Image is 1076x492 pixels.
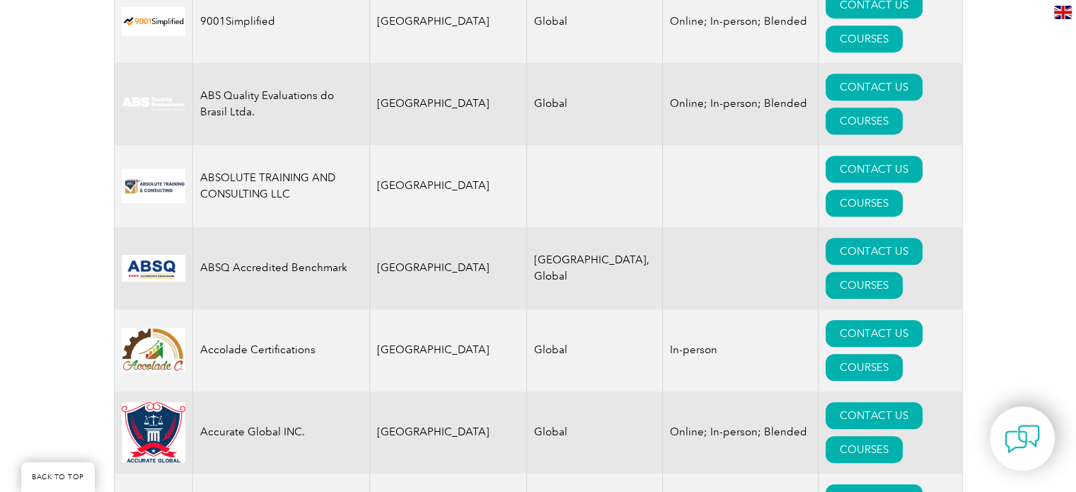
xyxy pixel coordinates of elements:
a: COURSES [826,436,903,463]
td: [GEOGRAPHIC_DATA] [369,309,527,391]
td: ABSOLUTE TRAINING AND CONSULTING LLC [192,145,369,227]
td: [GEOGRAPHIC_DATA] [369,227,527,309]
td: Global [527,391,663,474]
td: Online; In-person; Blended [663,391,818,474]
img: c92924ac-d9bc-ea11-a814-000d3a79823d-logo.jpg [122,96,185,112]
a: CONTACT US [826,238,922,265]
img: contact-chat.png [1005,421,1040,457]
img: 37c9c059-616f-eb11-a812-002248153038-logo.png [122,7,185,36]
a: BACK TO TOP [21,462,95,492]
img: 1a94dd1a-69dd-eb11-bacb-002248159486-logo.jpg [122,328,185,372]
td: [GEOGRAPHIC_DATA] [369,145,527,227]
td: [GEOGRAPHIC_DATA] [369,391,527,474]
a: COURSES [826,190,903,217]
td: In-person [663,309,818,391]
a: COURSES [826,108,903,135]
img: en [1054,6,1072,19]
td: [GEOGRAPHIC_DATA] [369,63,527,145]
td: Accurate Global INC. [192,391,369,474]
td: ABS Quality Evaluations do Brasil Ltda. [192,63,369,145]
td: [GEOGRAPHIC_DATA], Global [527,227,663,309]
td: Online; In-person; Blended [663,63,818,145]
a: CONTACT US [826,156,922,183]
a: CONTACT US [826,402,922,429]
a: COURSES [826,272,903,299]
a: COURSES [826,354,903,381]
td: Accolade Certifications [192,309,369,391]
a: COURSES [826,25,903,52]
a: CONTACT US [826,320,922,347]
img: 16e092f6-eadd-ed11-a7c6-00224814fd52-logo.png [122,168,185,203]
td: ABSQ Accredited Benchmark [192,227,369,309]
a: CONTACT US [826,74,922,101]
td: Global [527,63,663,145]
img: cc24547b-a6e0-e911-a812-000d3a795b83-logo.png [122,255,185,282]
td: Global [527,309,663,391]
img: a034a1f6-3919-f011-998a-0022489685a1-logo.png [122,402,185,463]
